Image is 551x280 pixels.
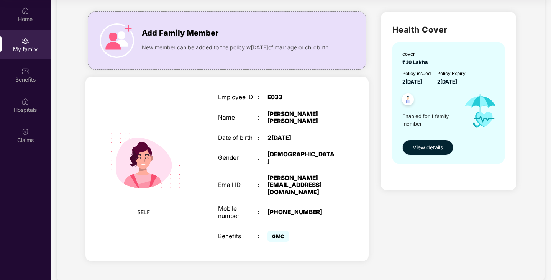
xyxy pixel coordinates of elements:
div: : [257,114,267,121]
span: ₹10 Lakhs [402,59,431,65]
div: : [257,233,267,240]
div: : [257,94,267,101]
img: icon [100,23,134,58]
div: Benefits [218,233,257,240]
span: 2[DATE] [402,79,422,85]
span: Enabled for 1 family member [402,112,457,128]
img: svg+xml;base64,PHN2ZyB4bWxucz0iaHR0cDovL3d3dy53My5vcmcvMjAwMC9zdmciIHdpZHRoPSIyMjQiIGhlaWdodD0iMT... [96,114,190,208]
img: svg+xml;base64,PHN2ZyBpZD0iSG9zcGl0YWxzIiB4bWxucz0iaHR0cDovL3d3dy53My5vcmcvMjAwMC9zdmciIHdpZHRoPS... [21,98,29,105]
span: View details [413,143,443,152]
span: Add Family Member [142,27,218,39]
div: [DEMOGRAPHIC_DATA] [267,151,336,165]
div: : [257,134,267,141]
img: svg+xml;base64,PHN2ZyBpZD0iQ2xhaW0iIHhtbG5zPSJodHRwOi8vd3d3LnczLm9yZy8yMDAwL3N2ZyIgd2lkdGg9IjIwIi... [21,128,29,136]
div: : [257,209,267,216]
div: Email ID [218,182,257,188]
img: svg+xml;base64,PHN2ZyBpZD0iSG9tZSIgeG1sbnM9Imh0dHA6Ly93d3cudzMub3JnLzIwMDAvc3ZnIiB3aWR0aD0iMjAiIG... [21,7,29,15]
div: Policy issued [402,70,431,77]
span: 2[DATE] [437,79,457,85]
div: [PERSON_NAME][EMAIL_ADDRESS][DOMAIN_NAME] [267,175,336,196]
div: cover [402,51,431,58]
div: [PERSON_NAME] [PERSON_NAME] [267,111,336,125]
span: New member can be added to the policy w[DATE]of marriage or childbirth. [142,43,330,52]
div: : [257,182,267,188]
img: icon [457,86,503,136]
span: GMC [267,231,289,242]
img: svg+xml;base64,PHN2ZyB4bWxucz0iaHR0cDovL3d3dy53My5vcmcvMjAwMC9zdmciIHdpZHRoPSI0OC45NDMiIGhlaWdodD... [398,91,417,110]
div: Policy Expiry [437,70,466,77]
div: Gender [218,154,257,161]
div: E033 [267,94,336,101]
div: Name [218,114,257,121]
div: Mobile number [218,205,257,219]
button: View details [402,140,453,155]
div: 2[DATE] [267,134,336,141]
div: : [257,154,267,161]
img: svg+xml;base64,PHN2ZyBpZD0iQmVuZWZpdHMiIHhtbG5zPSJodHRwOi8vd3d3LnczLm9yZy8yMDAwL3N2ZyIgd2lkdGg9Ij... [21,67,29,75]
span: SELF [137,208,150,216]
h2: Health Cover [392,23,505,36]
img: svg+xml;base64,PHN2ZyB3aWR0aD0iMjAiIGhlaWdodD0iMjAiIHZpZXdCb3g9IjAgMCAyMCAyMCIgZmlsbD0ibm9uZSIgeG... [21,37,29,45]
div: Employee ID [218,94,257,101]
div: [PHONE_NUMBER] [267,209,336,216]
div: Date of birth [218,134,257,141]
